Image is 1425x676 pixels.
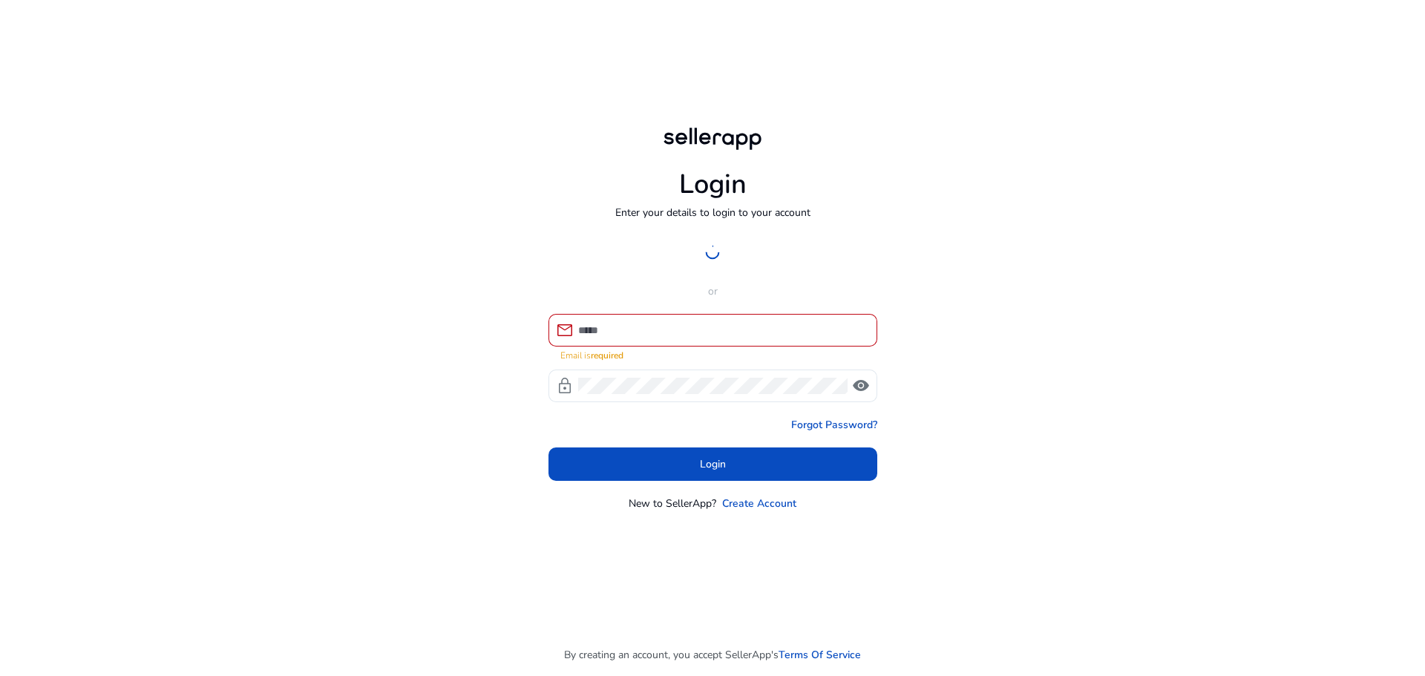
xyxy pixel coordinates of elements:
[560,347,865,362] mat-error: Email is
[556,377,574,395] span: lock
[548,447,877,481] button: Login
[591,350,623,361] strong: required
[779,647,861,663] a: Terms Of Service
[700,456,726,472] span: Login
[629,496,716,511] p: New to SellerApp?
[791,417,877,433] a: Forgot Password?
[852,377,870,395] span: visibility
[722,496,796,511] a: Create Account
[615,205,810,220] p: Enter your details to login to your account
[548,283,877,299] p: or
[679,168,747,200] h1: Login
[556,321,574,339] span: mail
